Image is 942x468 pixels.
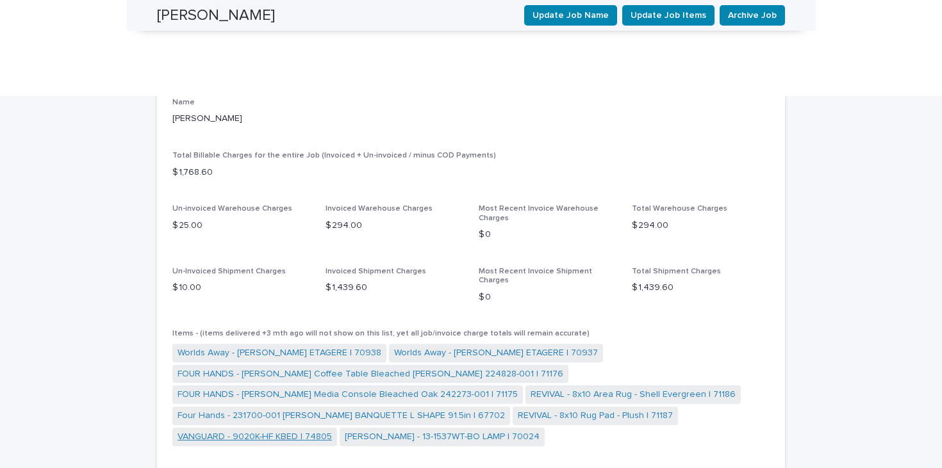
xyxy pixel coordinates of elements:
[326,281,463,295] p: $ 1,439.60
[720,5,785,26] button: Archive Job
[632,219,770,232] p: $ 294.00
[172,330,590,337] span: Items - (items delivered +3 mth ago will not show on this list, yet all job/invoice charge totals...
[533,9,609,22] span: Update Job Name
[394,346,598,360] a: Worlds Away - [PERSON_NAME] ETAGERE | 70937
[178,367,563,381] a: FOUR HANDS - [PERSON_NAME] Coffee Table Bleached [PERSON_NAME] 224828-001 | 71176
[345,430,540,444] a: [PERSON_NAME] - 13-1537WT-BO LAMP | 70024
[172,166,770,179] p: $ 1,768.60
[479,228,616,241] p: $ 0
[178,409,505,423] a: Four Hands - 231700-001 [PERSON_NAME] BANQUETTE L SHAPE 91.5in | 67702
[326,219,463,232] p: $ 294.00
[632,205,727,213] span: Total Warehouse Charges
[479,205,599,222] span: Most Recent Invoice Warehouse Charges
[172,112,770,125] p: [PERSON_NAME]
[172,152,496,159] span: Total Billable Charges for the entire Job (Invoiced + Un-invoiced / minus COD Payments)
[632,281,770,295] p: $ 1,439.60
[728,9,777,22] span: Archive Job
[178,430,332,444] a: VANGUARD - 9020K-HF KBED | 74805
[172,205,292,213] span: Un-invoiced Warehouse Charges
[524,5,617,26] button: Update Job Name
[518,409,673,423] a: REVIVAL - 8x10 Rug Pad - Plush | 71187
[326,205,433,213] span: Invoiced Warehouse Charges
[622,5,715,26] button: Update Job Items
[479,268,592,284] span: Most Recent Invoice Shipment Charges
[632,268,721,275] span: Total Shipment Charges
[631,9,706,22] span: Update Job Items
[172,281,310,295] p: $ 10.00
[172,99,195,106] span: Name
[531,388,736,401] a: REVIVAL - 8x10 Area Rug - Shell Evergreen | 71186
[172,219,310,232] p: $ 25.00
[172,268,286,275] span: Un-Invoiced Shipment Charges
[479,291,616,304] p: $ 0
[178,346,381,360] a: Worlds Away - [PERSON_NAME] ETAGERE | 70938
[178,388,518,401] a: FOUR HANDS - [PERSON_NAME] Media Console Bleached Oak 242273-001 | 71175
[326,268,426,275] span: Invoiced Shipment Charges
[157,6,275,25] h2: [PERSON_NAME]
